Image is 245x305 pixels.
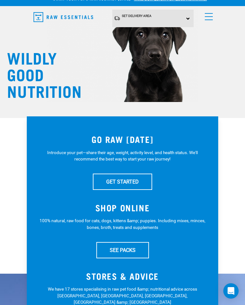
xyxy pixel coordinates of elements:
[40,217,205,231] p: 100% natural, raw food for cats, dogs, kittens &amp; puppies. Including mixes, minces, bones, bro...
[40,134,205,144] h3: GO RAW [DATE]
[33,12,93,22] img: Raw Essentials Logo
[114,16,120,21] img: van-moving.png
[40,149,205,162] p: Introduce your pet—share their age, weight, activity level, and health status. We'll recommend th...
[96,242,149,258] a: SEE PACKS
[122,14,152,18] span: Set Delivery Area
[40,203,205,213] h3: SHOP ONLINE
[223,283,239,299] div: Open Intercom Messenger
[202,9,213,21] a: menu
[93,174,152,190] a: GET STARTED
[7,49,71,99] h1: WILDLY GOOD NUTRITION
[40,271,205,281] h3: STORES & ADVICE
